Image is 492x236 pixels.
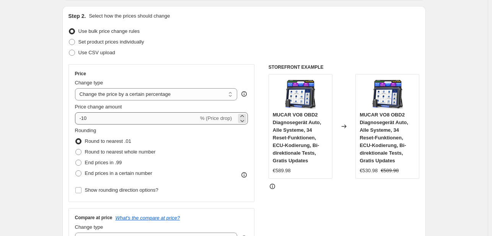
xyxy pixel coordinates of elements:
[360,167,378,175] div: €530.98
[75,112,199,124] input: -15
[381,167,399,175] strike: €589.98
[269,64,420,70] h6: STOREFRONT EXAMPLE
[75,71,86,77] h3: Price
[116,215,180,221] button: What's the compare at price?
[285,78,316,109] img: 71QTZ7QQr9L_80x.jpg
[85,187,158,193] span: Show rounding direction options?
[78,50,115,55] span: Use CSV upload
[85,149,156,155] span: Round to nearest whole number
[75,128,96,133] span: Rounding
[240,90,248,98] div: help
[273,112,321,163] span: MUCAR VO8 OBD2 Diagnosegerät Auto, Alle Systeme, 34 Reset-Funktionen, ECU-Kodierung, Bi-direktion...
[78,28,140,34] span: Use bulk price change rules
[78,39,144,45] span: Set product prices individually
[200,115,232,121] span: % (Price drop)
[75,104,122,110] span: Price change amount
[89,12,170,20] p: Select how the prices should change
[85,170,152,176] span: End prices in a certain number
[75,80,103,86] span: Change type
[75,215,112,221] h3: Compare at price
[68,12,86,20] h2: Step 2.
[85,160,122,165] span: End prices in .99
[360,112,408,163] span: MUCAR VO8 OBD2 Diagnosegerät Auto, Alle Systeme, 34 Reset-Funktionen, ECU-Kodierung, Bi-direktion...
[75,224,103,230] span: Change type
[273,167,291,175] div: €589.98
[85,138,131,144] span: Round to nearest .01
[372,78,403,109] img: 71QTZ7QQr9L_80x.jpg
